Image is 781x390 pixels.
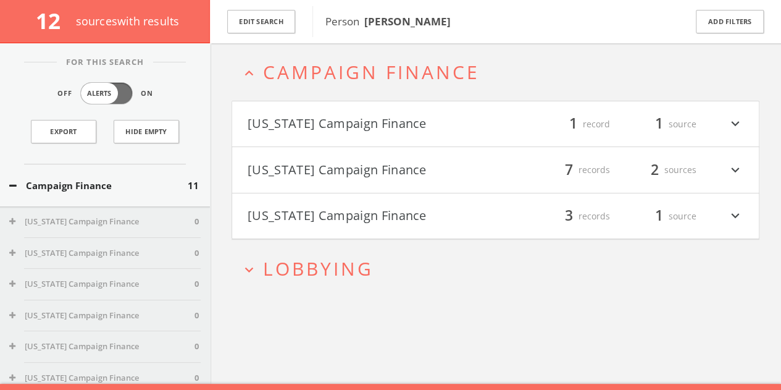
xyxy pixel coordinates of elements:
span: 1 [649,205,669,227]
span: Lobbying [263,256,374,281]
span: Off [57,88,72,99]
span: For This Search [57,56,153,69]
div: source [622,206,696,227]
button: Campaign Finance [9,179,188,193]
button: [US_STATE] Campaign Finance [9,247,194,260]
span: 3 [559,205,578,227]
span: 0 [194,216,199,228]
div: source [622,114,696,135]
i: expand_more [727,206,743,227]
button: Add Filters [696,10,764,34]
span: 7 [559,159,578,180]
span: 1 [649,113,669,135]
span: Person [325,14,451,28]
div: records [536,159,610,180]
span: 1 [564,113,583,135]
span: 0 [194,372,199,384]
b: [PERSON_NAME] [364,14,451,28]
button: [US_STATE] Campaign Finance [248,159,496,180]
span: source s with results [76,14,180,28]
i: expand_more [727,114,743,135]
span: 0 [194,278,199,290]
span: Campaign Finance [263,59,480,85]
button: Edit Search [227,10,295,34]
span: 2 [645,159,664,180]
button: [US_STATE] Campaign Finance [9,216,194,228]
button: [US_STATE] Campaign Finance [9,372,194,384]
button: [US_STATE] Campaign Finance [248,206,496,227]
a: Export [31,120,96,143]
span: On [141,88,153,99]
button: expand_lessCampaign Finance [241,62,759,82]
button: [US_STATE] Campaign Finance [248,114,496,135]
button: Hide Empty [114,120,179,143]
i: expand_more [727,159,743,180]
span: 11 [188,179,199,193]
div: sources [622,159,696,180]
div: records [536,206,610,227]
button: expand_moreLobbying [241,258,759,279]
i: expand_more [241,261,257,278]
span: 0 [194,247,199,260]
button: [US_STATE] Campaign Finance [9,310,194,322]
button: [US_STATE] Campaign Finance [9,341,194,353]
span: 12 [36,6,71,35]
span: 0 [194,310,199,322]
div: record [536,114,610,135]
button: [US_STATE] Campaign Finance [9,278,194,290]
i: expand_less [241,65,257,82]
span: 0 [194,341,199,353]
